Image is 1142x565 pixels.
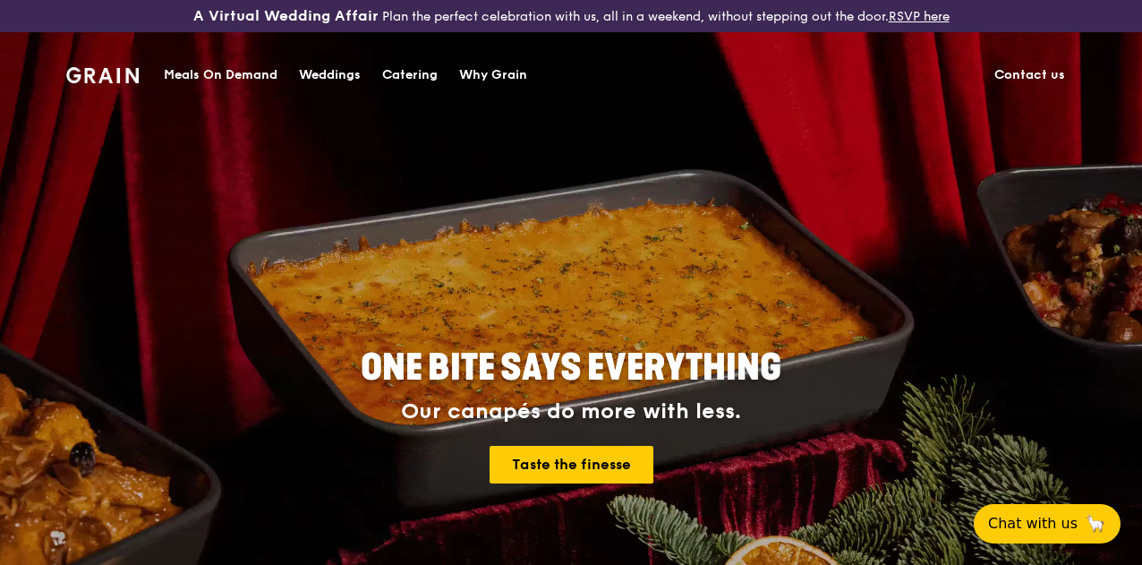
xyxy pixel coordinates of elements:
[974,504,1121,544] button: Chat with us🦙
[191,7,952,25] div: Plan the perfect celebration with us, all in a weekend, without stepping out the door.
[299,48,361,102] div: Weddings
[249,399,893,424] div: Our canapés do more with less.
[889,9,950,24] a: RSVP here
[371,48,448,102] a: Catering
[361,347,781,390] span: ONE BITE SAYS EVERYTHING
[459,48,527,102] div: Why Grain
[382,48,438,102] div: Catering
[164,48,277,102] div: Meals On Demand
[66,67,139,83] img: Grain
[490,446,653,484] a: Taste the finesse
[448,48,538,102] a: Why Grain
[1085,513,1106,535] span: 🦙
[984,48,1076,102] a: Contact us
[193,7,379,25] h3: A Virtual Wedding Affair
[66,47,139,100] a: GrainGrain
[988,513,1078,535] span: Chat with us
[288,48,371,102] a: Weddings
